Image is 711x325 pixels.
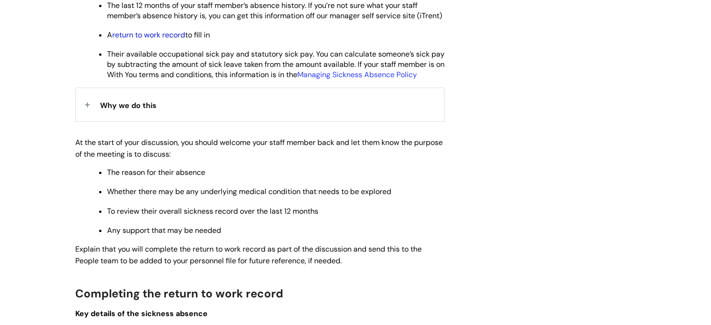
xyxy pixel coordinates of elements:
a: Managing Sickness Absence Policy [297,70,417,79]
span: Completing the return to work record [75,286,283,301]
span: Their available occupational sick pay and statutory sick pay. You can calculate someone’s sick pa... [107,49,445,79]
span: Why we do this [100,101,157,110]
span: The reason for their absence [107,167,205,177]
span: Key details of the sickness absence [75,309,208,318]
span: A to fill in [107,30,210,40]
span: At the start of your discussion, you should welcome your staff member back and let them know the ... [75,137,443,159]
span: Explain that you will complete the return to work record as part of the discussion and send this ... [75,244,422,266]
span: Whether there may be any underlying medical condition that needs to be explored [107,187,391,196]
span: Any support that may be needed [107,225,221,235]
span: To review their overall sickness record over the last 12 months [107,206,318,216]
span: The last 12 months of your staff member’s absence history. If you’re not sure what your staff mem... [107,0,442,21]
a: return to work record [112,30,185,40]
